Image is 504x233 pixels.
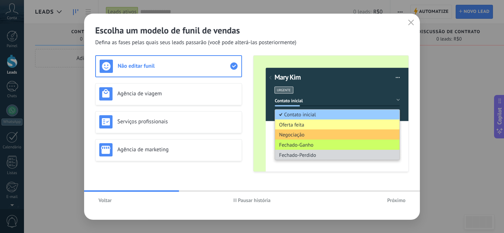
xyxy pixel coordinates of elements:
h3: Não editar funil [118,63,230,70]
button: Pausar história [230,195,274,206]
button: Voltar [95,195,115,206]
h3: Agência de viagem [117,90,238,97]
span: Próximo [387,198,405,203]
button: Próximo [384,195,409,206]
h3: Serviços profissionais [117,118,238,125]
span: Voltar [99,198,112,203]
h2: Escolha um modelo de funil de vendas [95,25,409,36]
span: Pausar história [238,198,271,203]
span: Defina as fases pelas quais seus leads passarão (você pode alterá-las posteriormente) [95,39,296,46]
h3: Agência de marketing [117,146,238,153]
